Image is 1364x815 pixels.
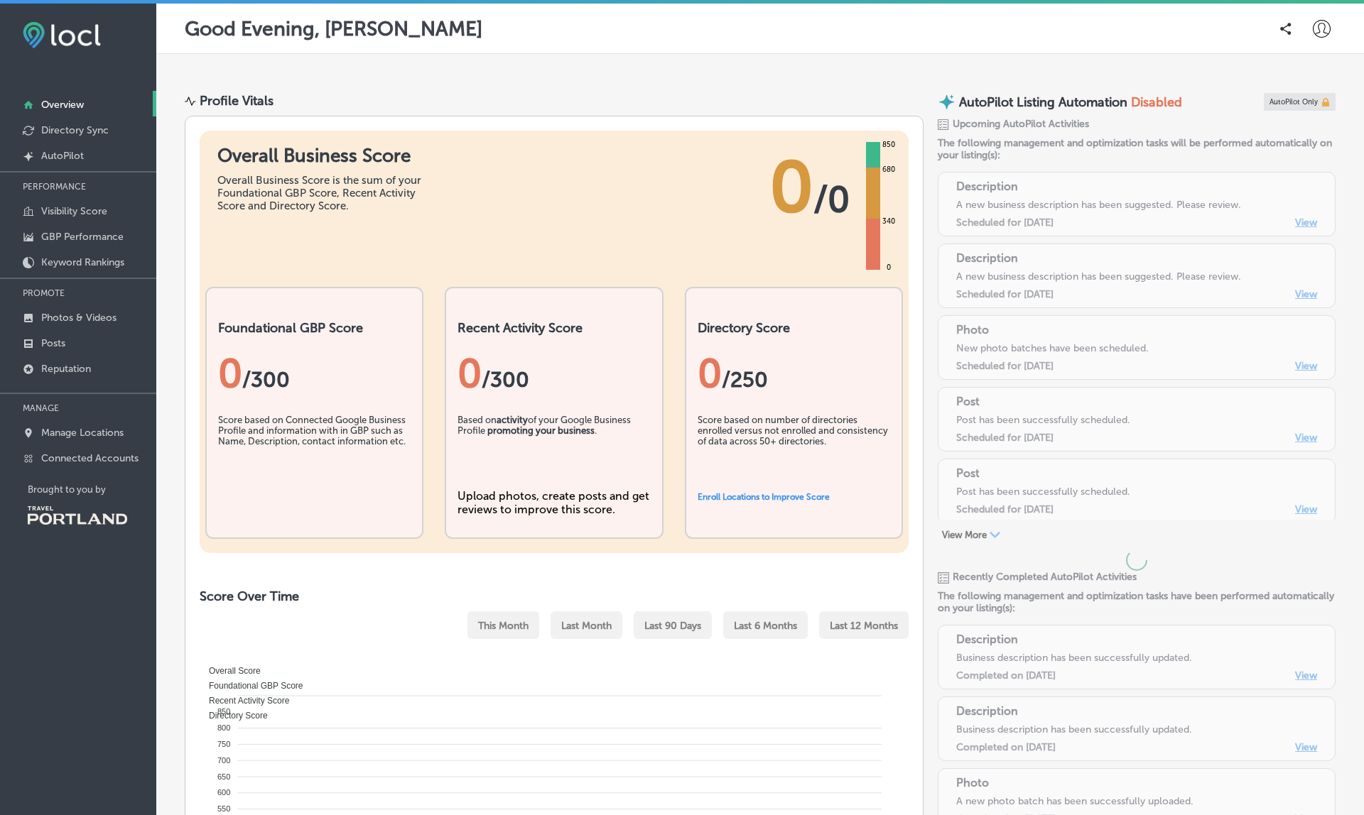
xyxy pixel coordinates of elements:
[813,178,850,221] span: / 0
[198,711,268,721] span: Directory Score
[478,620,529,632] span: This Month
[561,620,612,632] span: Last Month
[41,337,65,349] p: Posts
[722,367,768,393] span: /250
[217,723,230,732] tspan: 800
[218,320,411,336] h2: Foundational GBP Score
[242,367,290,393] span: / 300
[482,367,529,393] span: /300
[879,139,898,151] div: 850
[458,350,650,397] div: 0
[200,93,274,109] div: Profile Vitals
[698,320,890,336] h2: Directory Score
[938,93,956,111] img: autopilot-icon
[200,589,909,604] h2: Score Over Time
[698,350,890,397] div: 0
[217,788,230,797] tspan: 600
[217,145,431,167] h1: Overall Business Score
[217,772,230,781] tspan: 650
[41,124,109,136] p: Directory Sync
[28,506,127,525] img: Travel Portland
[487,425,595,436] b: promoting your business
[41,363,91,375] p: Reputation
[769,145,813,230] span: 0
[41,312,117,324] p: Photos & Videos
[41,99,84,111] p: Overview
[497,415,528,425] b: activity
[458,489,650,516] div: Upload photos, create posts and get reviews to improve this score.
[879,216,898,227] div: 340
[217,174,431,212] div: Overall Business Score is the sum of your Foundational GBP Score, Recent Activity Score and Direc...
[41,150,84,162] p: AutoPilot
[23,22,101,48] img: fda3e92497d09a02dc62c9cd864e3231.png
[185,17,482,40] p: Good Evening, [PERSON_NAME]
[644,620,701,632] span: Last 90 Days
[698,415,890,486] div: Score based on number of directories enrolled versus not enrolled and consistency of data across ...
[879,164,898,175] div: 680
[698,492,830,502] a: Enroll Locations to Improve Score
[959,94,1127,110] p: AutoPilot Listing Automation
[217,804,230,813] tspan: 550
[1131,94,1182,110] span: Disabled
[198,681,303,691] span: Foundational GBP Score
[198,696,289,706] span: Recent Activity Score
[198,666,261,676] span: Overall Score
[218,350,411,397] div: 0
[41,452,139,464] p: Connected Accounts
[217,707,230,716] tspan: 850
[41,427,124,439] p: Manage Locations
[41,231,124,243] p: GBP Performance
[458,320,650,336] h2: Recent Activity Score
[218,415,411,486] div: Score based on Connected Google Business Profile and information with in GBP such as Name, Descri...
[41,256,124,268] p: Keyword Rankings
[734,620,797,632] span: Last 6 Months
[830,620,898,632] span: Last 12 Months
[884,262,894,273] div: 0
[41,205,107,217] p: Visibility Score
[28,484,156,495] p: Brought to you by
[458,415,650,486] div: Based on of your Google Business Profile .
[217,740,230,748] tspan: 750
[217,756,230,765] tspan: 700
